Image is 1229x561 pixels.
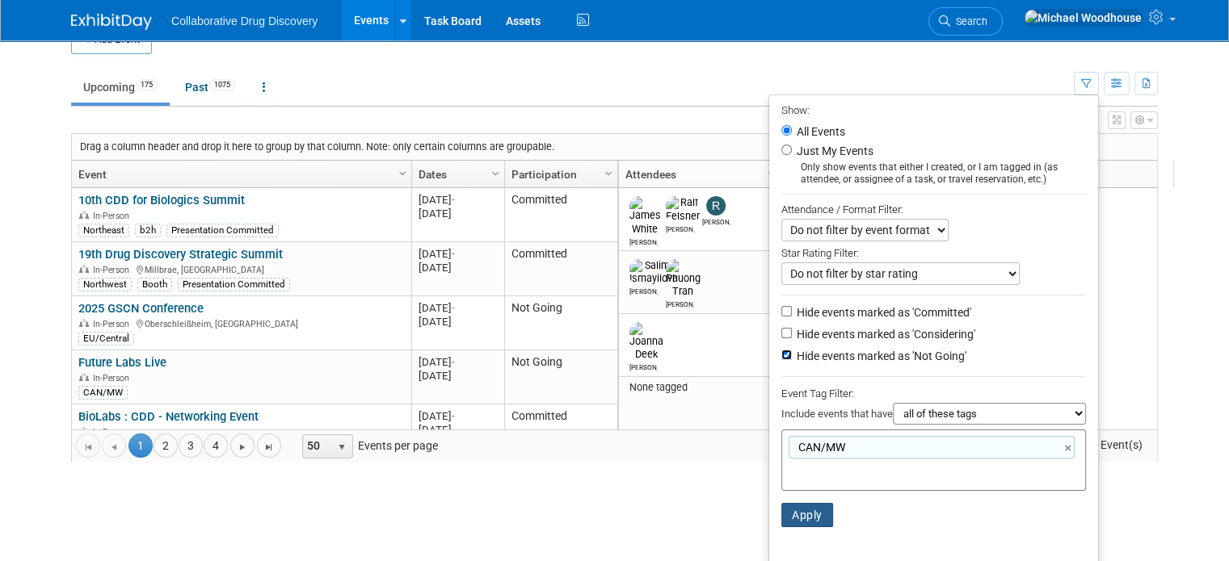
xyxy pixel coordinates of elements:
img: In-Person Event [79,373,89,381]
span: - [452,194,455,206]
img: Phuong Tran [666,259,701,298]
span: Column Settings [765,167,778,180]
div: Presentation Committed [178,278,290,291]
div: Millbrae, [GEOGRAPHIC_DATA] [78,262,404,276]
div: Joanna Deek [629,361,658,371]
div: [DATE] [419,409,497,423]
img: Michael Woodhouse [1024,9,1143,27]
a: 19th Drug Discovery Strategic Summit [78,247,283,262]
label: All Events [793,126,845,137]
img: In-Person Event [79,211,89,219]
div: [DATE] [419,301,497,315]
div: [DATE] [419,369,497,383]
div: Drag a column header and drop it here to group by that column. Note: only certain columns are gro... [72,134,1157,160]
a: BioLabs : CDD - Networking Event [78,409,259,424]
span: 50 [303,435,330,458]
span: - [452,410,455,422]
td: Not Going [504,296,617,350]
div: Northeast [78,224,129,237]
span: Search [950,15,987,27]
a: Column Settings [394,161,412,185]
img: In-Person Event [79,427,89,435]
a: Go to the first page [76,433,100,458]
span: Column Settings [602,167,615,180]
div: Attendance / Format Filter: [781,200,1086,219]
span: In-Person [93,373,134,383]
a: 2 [154,433,178,458]
a: Go to the previous page [102,433,126,458]
div: [DATE] [419,193,497,207]
div: Oberschleißheim, [GEOGRAPHIC_DATA] [78,316,404,330]
div: EU/Central [78,332,134,345]
label: Hide events marked as 'Committed' [793,304,971,320]
span: In-Person [93,211,134,221]
a: Go to the next page [230,433,255,458]
div: [DATE] [419,207,497,220]
a: Upcoming175 [71,72,170,103]
label: Just My Events [793,143,873,159]
img: In-Person Event [79,319,89,327]
a: Column Settings [764,161,781,185]
span: CAN/MW [795,439,845,455]
span: Collaborative Drug Discovery [171,15,318,27]
div: [DATE] [419,423,497,437]
td: Committed [504,404,617,458]
div: b2h [135,224,161,237]
a: Participation [511,161,607,188]
label: Hide events marked as 'Considering' [793,326,975,342]
span: In-Person [93,427,134,437]
img: In-Person Event [79,265,89,273]
span: 175 [136,79,158,91]
div: Star Rating Filter: [781,241,1086,262]
a: Column Settings [600,161,618,185]
span: Go to the previous page [107,441,120,454]
span: Go to the last page [263,441,276,454]
img: ExhibitDay [71,14,152,30]
div: Presentation Committed [166,224,279,237]
img: Joanna Deek [629,322,663,361]
div: Event Tag Filter: [781,384,1086,403]
span: select [335,441,348,454]
div: [DATE] [419,261,497,274]
span: 1075 [209,79,235,91]
a: Go to the last page [257,433,281,458]
a: × [1064,439,1075,458]
span: In-Person [93,319,134,329]
label: Hide events marked as 'Not Going' [793,348,966,364]
a: Column Settings [487,161,505,185]
span: - [452,356,455,368]
a: Past1075 [173,72,247,103]
a: Attendees [625,161,770,188]
a: Event [78,161,401,188]
a: Search [928,7,1003,36]
span: In-Person [93,265,134,275]
img: Ralf Felsner [666,196,700,222]
img: Ryan Censullo [706,196,726,216]
div: Ryan Censullo [702,216,730,226]
a: 3 [179,433,203,458]
div: Phuong Tran [666,298,694,308]
a: 4 [204,433,228,458]
a: 2025 GSCN Conference [78,301,204,316]
div: [DATE] [419,247,497,261]
span: Go to the first page [82,441,95,454]
span: Column Settings [396,167,409,180]
div: Show: [781,99,1086,119]
span: - [452,248,455,260]
img: Salima Ismayilova [629,259,678,285]
div: Booth [137,278,172,291]
button: Apply [781,503,833,527]
span: Go to the next page [236,441,249,454]
span: 1 [128,433,153,458]
div: [DATE] [419,355,497,369]
a: 10th CDD for Biologics Summit [78,193,245,207]
div: Northwest [78,278,132,291]
div: Only show events that either I created, or I am tagged in (as attendee, or assignee of a task, or... [781,161,1086,186]
td: Committed [504,188,617,242]
div: Include events that have [781,403,1086,429]
a: Future Labs Live [78,355,166,370]
td: Committed [504,242,617,296]
div: Ralf Felsner [666,223,694,233]
img: James White [629,196,661,235]
span: Column Settings [489,167,502,180]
